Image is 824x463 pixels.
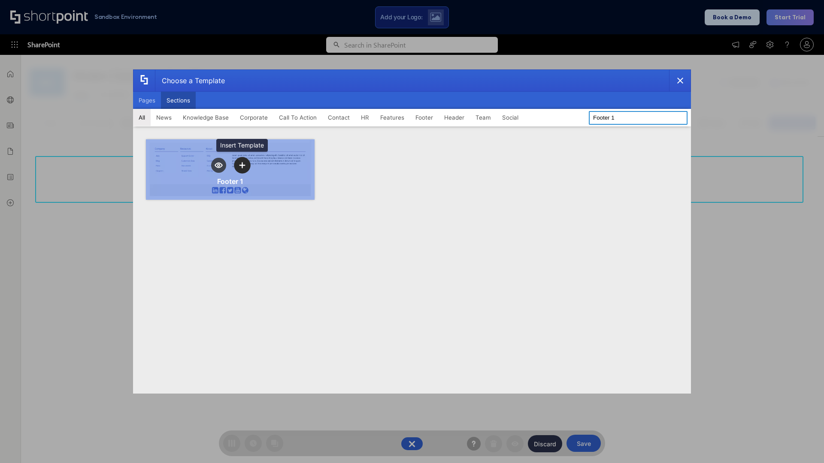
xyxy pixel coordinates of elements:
button: Corporate [234,109,273,126]
button: Features [375,109,410,126]
button: Header [439,109,470,126]
div: Footer 1 [217,177,243,186]
button: Footer [410,109,439,126]
button: All [133,109,151,126]
button: HR [355,109,375,126]
button: Knowledge Base [177,109,234,126]
div: Choose a Template [155,70,225,91]
button: Call To Action [273,109,322,126]
iframe: Chat Widget [669,364,824,463]
button: Contact [322,109,355,126]
button: Team [470,109,497,126]
button: Social [497,109,524,126]
input: Search [589,111,688,125]
button: Pages [133,92,161,109]
button: News [151,109,177,126]
button: Sections [161,92,196,109]
div: template selector [133,69,691,394]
